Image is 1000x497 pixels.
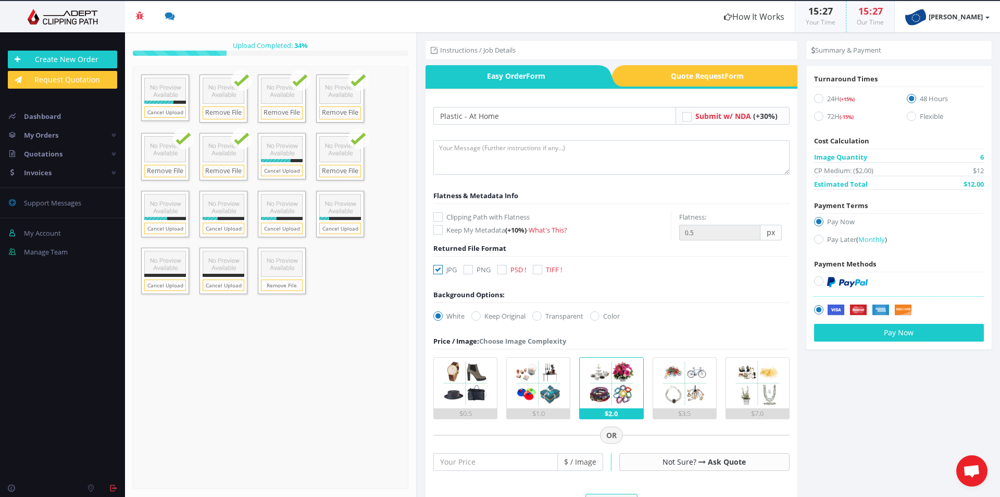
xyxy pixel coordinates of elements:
[24,247,68,257] span: Manage Team
[840,96,855,103] span: (+15%)
[624,65,797,87] span: Quote Request
[319,106,361,119] a: Remove File
[144,280,186,291] a: Cancel Upload
[856,235,887,244] a: (Monthly)
[590,311,620,321] label: Color
[433,336,566,346] div: Choose Image Complexity
[695,111,751,121] span: Submit w/ NDA
[822,5,833,17] span: 27
[814,201,868,210] span: Payment Terms
[261,106,303,119] a: Remove File
[753,111,778,121] span: (+30%)
[814,179,868,189] span: Estimated Total
[513,358,564,408] img: 2.png
[261,165,303,176] a: Cancel Upload
[24,112,61,121] span: Dashboard
[814,152,867,162] span: Image Quantity
[24,228,61,238] span: My Account
[814,324,984,342] button: Pay Now
[532,311,583,321] label: Transparent
[814,136,869,146] span: Cost Calculation
[8,51,117,68] a: Create New Order
[24,149,63,159] span: Quotations
[261,280,303,291] a: Remove File
[814,74,878,83] span: Turnaround Times
[546,265,562,274] span: TIFF !
[507,408,570,419] div: $1.0
[827,277,868,287] img: PayPal
[662,457,696,467] span: Not Sure?
[732,358,783,408] img: 5.png
[653,408,716,419] div: $3.5
[426,65,598,87] a: Easy OrderForm
[8,9,117,25] img: Adept Graphics
[431,45,516,55] li: Instructions / Job Details
[814,234,984,248] label: Pay Later
[440,358,491,408] img: 1.png
[133,40,408,51] div: Upload Completed:
[905,6,926,27] img: timthumb.php
[929,12,983,21] strong: [PERSON_NAME]
[203,165,244,178] a: Remove File
[869,5,872,17] span: :
[526,71,545,81] i: Form
[814,259,876,269] span: Payment Methods
[600,427,623,444] span: OR
[806,18,835,27] small: Your Time
[811,45,881,55] li: Summary & Payment
[319,223,361,234] a: Cancel Upload
[814,216,984,231] label: Pay Now
[558,453,603,471] span: $ / Image
[819,5,822,17] span: :
[319,165,361,178] a: Remove File
[434,408,497,419] div: $0.5
[144,223,186,234] a: Cancel Upload
[580,408,643,419] div: $2.0
[980,152,984,162] span: 6
[840,94,855,103] a: (+15%)
[24,130,58,140] span: My Orders
[24,168,52,177] span: Invoices
[144,165,186,178] a: Remove File
[433,191,518,200] span: Flatness & Metadata Info
[857,18,884,27] small: Our Time
[858,235,885,244] span: Monthly
[203,280,244,291] a: Cancel Upload
[840,114,854,120] span: (-15%)
[24,198,81,208] span: Support Messages
[529,225,567,235] a: What's This?
[840,112,854,121] a: (-15%)
[814,165,873,176] span: CP Medium: ($2.00)
[907,93,984,107] label: 48 Hours
[695,111,778,121] a: Submit w/ NDA (+30%)
[827,305,912,316] img: Securely by Stripe
[708,457,746,467] a: Ask Quote
[426,65,598,87] span: Easy Order
[760,225,782,240] span: px
[293,41,308,50] strong: %
[203,223,244,234] a: Cancel Upload
[895,1,1000,32] a: [PERSON_NAME]
[872,5,883,17] span: 27
[433,107,676,125] input: Your Order Title
[433,212,671,222] label: Clipping Path with Flatness
[964,179,984,189] span: $12.00
[433,225,671,235] label: Keep My Metadata -
[586,358,637,408] img: 3.png
[814,93,891,107] label: 24H
[433,453,558,471] input: Your Price
[956,455,988,487] a: Open de chat
[294,41,302,50] span: 34
[144,106,186,118] a: Cancel Upload
[261,223,303,234] a: Cancel Upload
[724,71,744,81] i: Form
[624,65,797,87] a: Quote RequestForm
[203,106,244,119] a: Remove File
[973,165,984,176] span: $12
[808,5,819,17] span: 15
[814,111,891,125] label: 72H
[726,408,789,419] div: $7.0
[858,5,869,17] span: 15
[714,1,795,32] a: How It Works
[8,71,117,89] a: Request Quotation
